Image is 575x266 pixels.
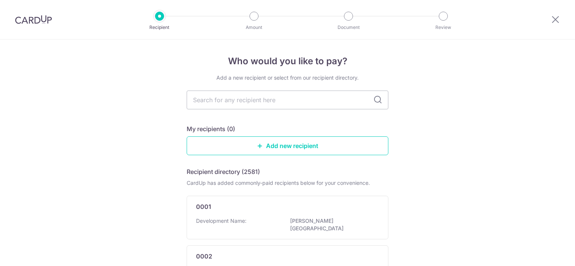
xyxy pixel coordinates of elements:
[187,91,388,109] input: Search for any recipient here
[187,74,388,82] div: Add a new recipient or select from our recipient directory.
[187,179,388,187] div: CardUp has added commonly-paid recipients below for your convenience.
[187,136,388,155] a: Add new recipient
[290,217,374,232] p: [PERSON_NAME][GEOGRAPHIC_DATA]
[196,252,212,261] p: 0002
[196,217,246,225] p: Development Name:
[15,15,52,24] img: CardUp
[187,54,388,68] h4: Who would you like to pay?
[132,24,187,31] p: Recipient
[415,24,471,31] p: Review
[196,202,211,211] p: 0001
[187,124,235,133] h5: My recipients (0)
[321,24,376,31] p: Document
[187,167,260,176] h5: Recipient directory (2581)
[226,24,282,31] p: Amount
